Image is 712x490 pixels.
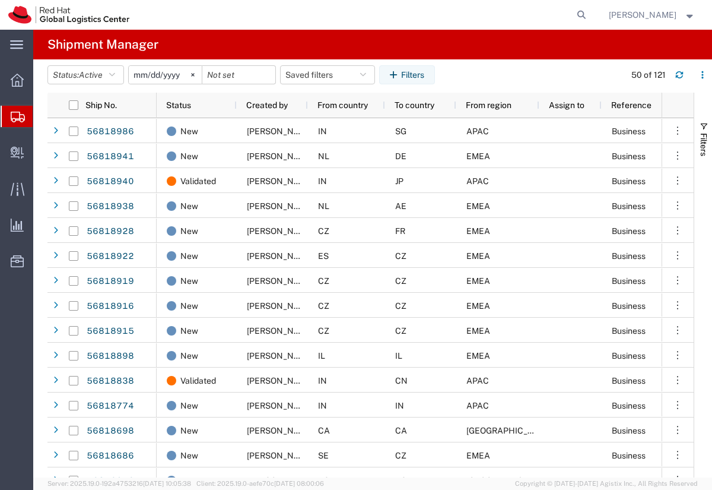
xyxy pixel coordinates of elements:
span: New [180,219,198,244]
span: North America [466,426,551,435]
span: EMEA [466,251,490,261]
span: Business [612,251,646,261]
span: IN [318,376,327,385]
span: New [180,194,198,219]
button: Status:Active [47,65,124,84]
span: CZ [318,276,329,286]
span: Juan Manuel Parrilla Madrid [247,251,342,261]
a: 56818940 [86,172,135,191]
span: [DATE] 08:00:06 [274,480,324,487]
span: Business [612,127,646,136]
span: ES [318,251,329,261]
span: Server: 2025.19.0-192a4753216 [47,480,191,487]
a: 56818774 [86,397,135,416]
span: To country [395,100,434,110]
span: FR [395,226,405,236]
span: CZ [318,326,329,336]
span: CN [395,376,408,385]
span: Wen Zhou [247,451,314,460]
span: IN [318,176,327,186]
span: EMEA [466,226,490,236]
span: CA [318,426,330,435]
span: From region [466,100,511,110]
span: SG [395,127,406,136]
span: Sona Mala [247,151,314,161]
span: DE [395,151,406,161]
span: CZ [395,276,406,286]
span: New [180,268,198,293]
span: Sona Mala [247,226,314,236]
span: CZ [318,301,329,311]
span: IN [318,401,327,410]
a: 56818916 [86,297,135,316]
span: New [180,244,198,268]
span: Business [612,451,646,460]
span: Sumitra Hansdah [247,376,314,385]
span: Business [612,151,646,161]
a: 56818686 [86,447,135,466]
a: 56818838 [86,372,135,391]
span: Assign to [549,100,584,110]
span: North America [466,476,551,485]
span: IN [318,127,327,136]
span: CZ [318,226,329,236]
span: Ship No. [85,100,117,110]
span: CZ [395,301,406,311]
span: New [180,119,198,144]
span: Business [612,376,646,385]
span: CZ [395,326,406,336]
span: IN [395,401,404,410]
span: IL [318,351,325,361]
span: Nilesh Shinde [609,8,676,21]
span: EMEA [466,326,490,336]
a: 56818698 [86,422,135,441]
span: APAC [466,401,489,410]
span: APAC [466,176,489,186]
button: Filters [379,65,435,84]
span: Sona Mala [247,201,314,211]
a: 56818922 [86,247,135,266]
span: Mackenzie Smit [247,276,314,286]
img: logo [8,6,129,24]
span: Business [612,176,646,186]
span: Business [612,226,646,236]
span: AE [395,201,406,211]
span: EMEA [466,351,490,361]
span: EMEA [466,451,490,460]
span: Business [612,401,646,410]
span: New [180,318,198,343]
span: IL [395,351,402,361]
span: New [180,144,198,169]
a: 56818898 [86,347,135,366]
span: Reference [611,100,651,110]
a: 56818928 [86,222,135,241]
span: US [318,476,329,485]
span: JP [395,176,403,186]
span: EMEA [466,151,490,161]
a: 56818919 [86,272,135,291]
span: Status [166,100,191,110]
span: Mackenzie Smit [247,326,314,336]
span: Copyright © [DATE]-[DATE] Agistix Inc., All Rights Reserved [515,479,698,489]
span: SE [318,451,329,460]
span: Validated [180,169,216,194]
span: APAC [466,127,489,136]
span: Sumitra Hansdah [247,127,314,136]
span: From country [317,100,368,110]
span: Sumitra Hansdah [247,176,314,186]
span: Business [612,476,646,485]
span: [DATE] 10:05:38 [143,480,191,487]
span: Active [79,70,103,80]
span: New [180,443,198,468]
span: Irshad Shaikh [247,401,314,410]
span: EMEA [466,276,490,286]
span: Emma Ganly [247,476,314,485]
span: Business [612,301,646,311]
a: 56818938 [86,197,135,216]
span: EMEA [466,201,490,211]
span: New [180,418,198,443]
button: [PERSON_NAME] [608,8,696,22]
span: NL [318,151,329,161]
a: 56818941 [86,147,135,166]
span: Business [612,276,646,286]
